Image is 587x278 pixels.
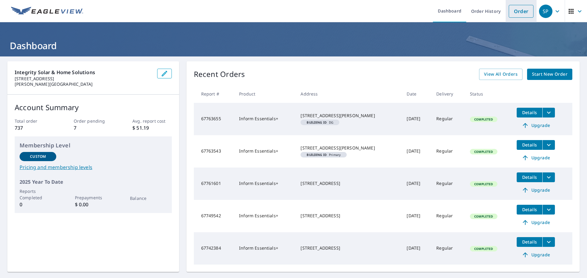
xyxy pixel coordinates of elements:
[301,213,397,219] div: [STREET_ADDRESS]
[234,85,296,103] th: Product
[527,69,572,80] a: Start New Order
[234,103,296,135] td: Inform Essentials+
[542,237,555,247] button: filesDropdownBtn-67742384
[194,135,234,168] td: 67763543
[520,122,551,129] span: Upgrade
[542,205,555,215] button: filesDropdownBtn-67749542
[15,102,172,113] p: Account Summary
[517,218,555,227] a: Upgrade
[30,154,46,159] p: Custom
[520,239,539,245] span: Details
[301,113,397,119] div: [STREET_ADDRESS][PERSON_NAME]
[520,154,551,161] span: Upgrade
[517,250,555,260] a: Upgrade
[465,85,512,103] th: Status
[517,237,542,247] button: detailsBtn-67742384
[520,174,539,180] span: Details
[303,153,344,156] span: Primary
[234,168,296,200] td: Inform Essentials+
[194,200,234,232] td: 67749542
[402,85,431,103] th: Date
[517,185,555,195] a: Upgrade
[402,135,431,168] td: [DATE]
[307,153,327,156] em: Building ID
[520,251,551,258] span: Upgrade
[431,232,465,265] td: Regular
[7,39,580,52] h1: Dashboard
[75,194,112,201] p: Prepayments
[301,245,397,251] div: [STREET_ADDRESS]
[539,5,552,18] div: SP
[520,186,551,194] span: Upgrade
[471,247,497,251] span: Completed
[542,108,555,117] button: filesDropdownBtn-67763655
[194,85,234,103] th: Report #
[520,110,539,115] span: Details
[15,69,152,76] p: Integrity Solar & Home Solutions
[15,124,54,132] p: 737
[15,118,54,124] p: Total order
[431,85,465,103] th: Delivery
[471,117,497,121] span: Completed
[509,5,533,18] a: Order
[431,200,465,232] td: Regular
[234,135,296,168] td: Inform Essentials+
[471,150,497,154] span: Completed
[20,201,56,208] p: 0
[520,219,551,226] span: Upgrade
[431,168,465,200] td: Regular
[307,121,327,124] em: Building ID
[296,85,402,103] th: Address
[130,195,167,201] p: Balance
[402,103,431,135] td: [DATE]
[20,164,167,171] a: Pricing and membership levels
[194,103,234,135] td: 67763655
[484,70,518,78] span: View All Orders
[479,69,522,80] a: View All Orders
[15,76,152,81] p: [STREET_ADDRESS]
[431,135,465,168] td: Regular
[402,168,431,200] td: [DATE]
[194,232,234,265] td: 67742384
[301,180,397,186] div: [STREET_ADDRESS]
[517,140,542,150] button: detailsBtn-67763543
[74,118,113,124] p: Order pending
[234,200,296,232] td: Inform Essentials+
[517,153,555,163] a: Upgrade
[520,142,539,148] span: Details
[194,168,234,200] td: 67761601
[402,200,431,232] td: [DATE]
[11,7,83,16] img: EV Logo
[542,140,555,150] button: filesDropdownBtn-67763543
[532,70,567,78] span: Start New Order
[301,145,397,151] div: [STREET_ADDRESS][PERSON_NAME]
[517,108,542,117] button: detailsBtn-67763655
[234,232,296,265] td: Inform Essentials+
[20,178,167,186] p: 2025 Year To Date
[471,182,497,186] span: Completed
[520,207,539,212] span: Details
[303,121,337,124] span: DG
[132,124,172,132] p: $ 51.19
[517,121,555,130] a: Upgrade
[402,232,431,265] td: [DATE]
[471,214,497,218] span: Completed
[132,118,172,124] p: Avg. report cost
[20,188,56,201] p: Reports Completed
[517,172,542,182] button: detailsBtn-67761601
[517,205,542,215] button: detailsBtn-67749542
[75,201,112,208] p: $ 0.00
[194,69,245,80] p: Recent Orders
[20,141,167,150] p: Membership Level
[15,81,152,87] p: [PERSON_NAME][GEOGRAPHIC_DATA]
[431,103,465,135] td: Regular
[74,124,113,132] p: 7
[542,172,555,182] button: filesDropdownBtn-67761601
